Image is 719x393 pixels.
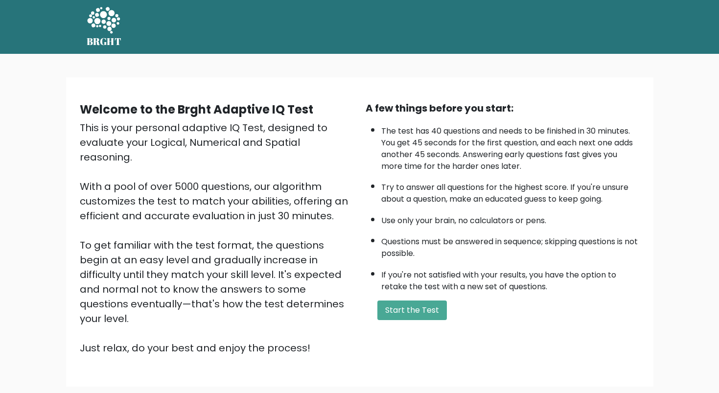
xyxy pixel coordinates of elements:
a: BRGHT [87,4,122,50]
li: Use only your brain, no calculators or pens. [381,210,640,227]
div: A few things before you start: [366,101,640,116]
h5: BRGHT [87,36,122,47]
li: The test has 40 questions and needs to be finished in 30 minutes. You get 45 seconds for the firs... [381,120,640,172]
button: Start the Test [377,301,447,320]
li: Questions must be answered in sequence; skipping questions is not possible. [381,231,640,259]
li: If you're not satisfied with your results, you have the option to retake the test with a new set ... [381,264,640,293]
li: Try to answer all questions for the highest score. If you're unsure about a question, make an edu... [381,177,640,205]
b: Welcome to the Brght Adaptive IQ Test [80,101,313,117]
div: This is your personal adaptive IQ Test, designed to evaluate your Logical, Numerical and Spatial ... [80,120,354,355]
